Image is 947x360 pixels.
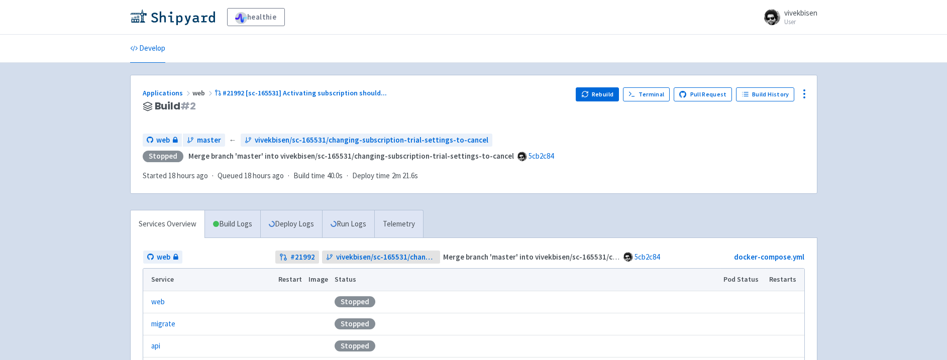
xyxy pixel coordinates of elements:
[156,135,170,146] span: web
[275,251,319,264] a: #21992
[443,252,769,262] strong: Merge branch 'master' into vivekbisen/sc-165531/changing-subscription-trial-settings-to-cancel
[229,135,237,146] span: ←
[244,171,284,180] time: 18 hours ago
[197,135,221,146] span: master
[143,151,183,162] div: Stopped
[143,171,208,180] span: Started
[293,170,325,182] span: Build time
[215,88,389,97] a: #21992 [sc-165531] Activating subscription should...
[576,87,619,101] button: Rebuild
[151,296,165,308] a: web
[205,210,260,238] a: Build Logs
[143,269,275,291] th: Service
[255,135,488,146] span: vivekbisen/sc-165531/changing-subscription-trial-settings-to-cancel
[260,210,322,238] a: Deploy Logs
[736,87,794,101] a: Build History
[392,170,418,182] span: 2m 21.6s
[143,134,182,147] a: web
[180,99,196,113] span: # 2
[720,269,766,291] th: Pod Status
[322,251,440,264] a: vivekbisen/sc-165531/changing-subscription-trial-settings-to-cancel
[155,100,196,112] span: Build
[130,35,165,63] a: Develop
[335,340,375,351] div: Stopped
[305,269,331,291] th: Image
[188,151,514,161] strong: Merge branch 'master' into vivekbisen/sc-165531/changing-subscription-trial-settings-to-cancel
[336,252,436,263] span: vivekbisen/sc-165531/changing-subscription-trial-settings-to-cancel
[335,296,375,307] div: Stopped
[374,210,423,238] a: Telemetry
[241,134,492,147] a: vivekbisen/sc-165531/changing-subscription-trial-settings-to-cancel
[192,88,215,97] span: web
[335,318,375,329] div: Stopped
[784,8,817,18] span: vivekbisen
[766,269,804,291] th: Restarts
[290,252,315,263] strong: # 21992
[130,9,215,25] img: Shipyard logo
[151,340,160,352] a: api
[143,170,424,182] div: · · ·
[674,87,732,101] a: Pull Request
[227,8,285,26] a: healthie
[131,210,204,238] a: Services Overview
[327,170,343,182] span: 40.0s
[183,134,225,147] a: master
[151,318,175,330] a: migrate
[218,171,284,180] span: Queued
[734,252,804,262] a: docker-compose.yml
[223,88,387,97] span: #21992 [sc-165531] Activating subscription should ...
[352,170,390,182] span: Deploy time
[784,19,817,25] small: User
[275,269,305,291] th: Restart
[143,88,192,97] a: Applications
[157,252,170,263] span: web
[322,210,374,238] a: Run Logs
[331,269,720,291] th: Status
[168,171,208,180] time: 18 hours ago
[529,151,554,161] a: 5cb2c84
[758,9,817,25] a: vivekbisen User
[635,252,660,262] a: 5cb2c84
[143,251,182,264] a: web
[623,87,670,101] a: Terminal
